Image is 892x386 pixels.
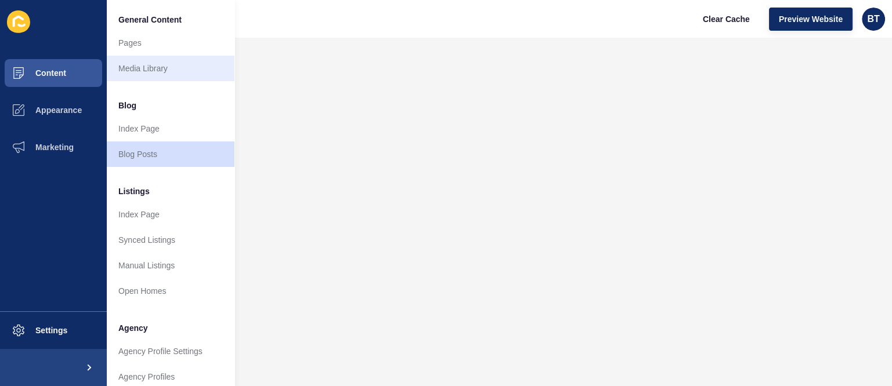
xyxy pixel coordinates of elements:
span: General Content [118,14,182,26]
a: Pages [107,30,234,56]
a: Media Library [107,56,234,81]
a: Index Page [107,116,234,141]
button: Clear Cache [693,8,760,31]
a: Index Page [107,202,234,227]
a: Open Homes [107,278,234,304]
span: Listings [118,185,150,197]
span: BT [867,13,879,25]
span: Blog [118,100,136,111]
a: Agency Profile Settings [107,338,234,364]
a: Synced Listings [107,227,234,253]
button: Preview Website [769,8,853,31]
span: Clear Cache [703,13,750,25]
span: Preview Website [779,13,843,25]
a: Blog Posts [107,141,234,167]
span: Agency [118,322,148,334]
a: Manual Listings [107,253,234,278]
